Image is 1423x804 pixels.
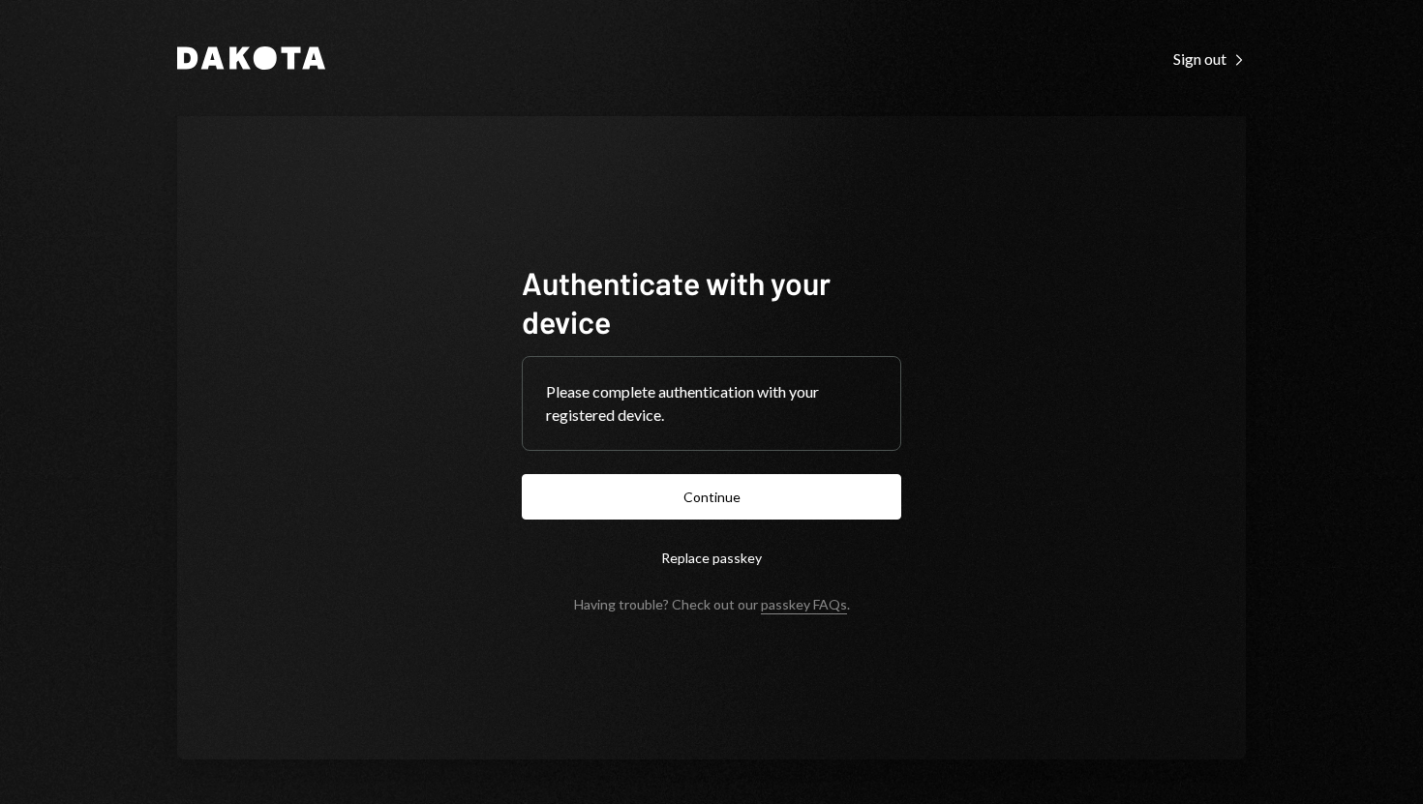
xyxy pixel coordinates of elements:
[522,263,901,341] h1: Authenticate with your device
[574,596,850,612] div: Having trouble? Check out our .
[761,596,847,614] a: passkey FAQs
[1173,47,1246,69] a: Sign out
[522,474,901,520] button: Continue
[1173,49,1246,69] div: Sign out
[522,535,901,581] button: Replace passkey
[546,380,877,427] div: Please complete authentication with your registered device.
